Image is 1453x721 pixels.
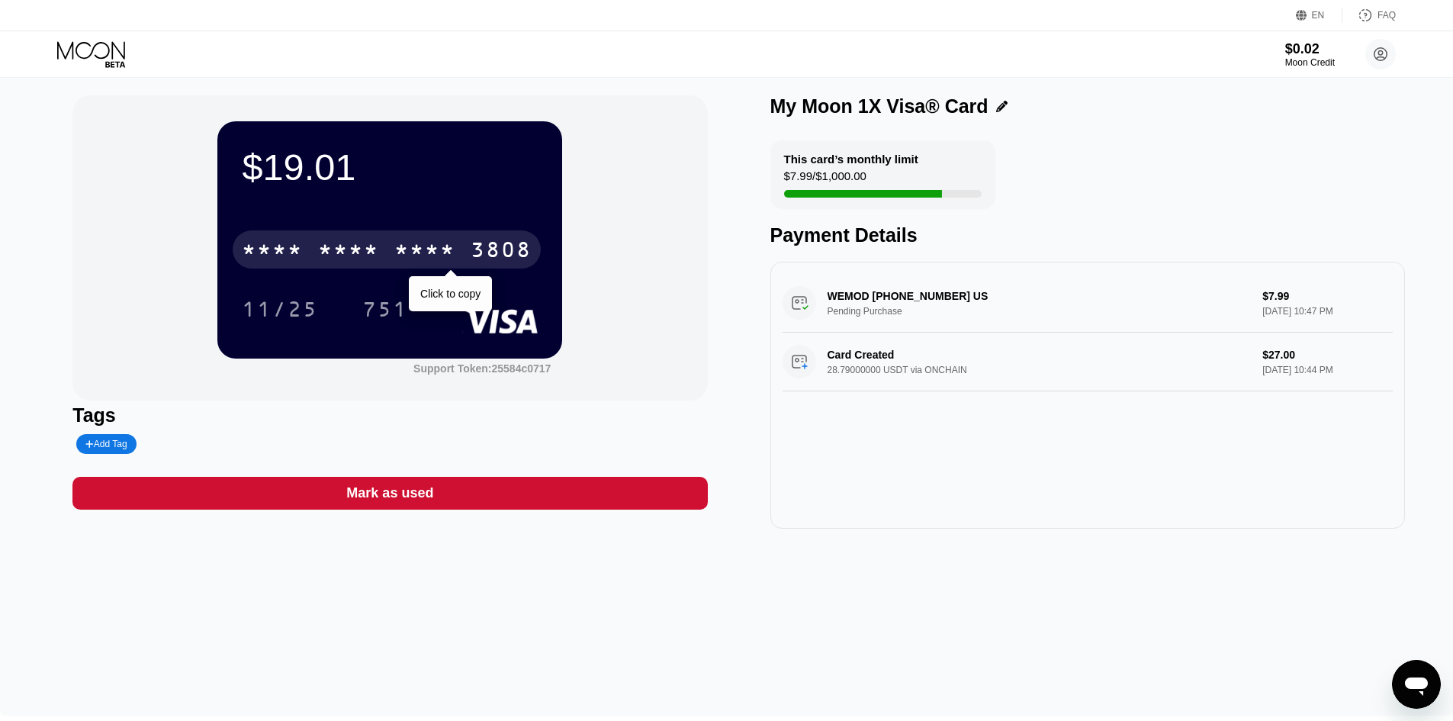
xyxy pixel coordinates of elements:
[413,362,551,375] div: Support Token: 25584c0717
[1392,660,1441,709] iframe: Button to launch messaging window
[351,290,420,328] div: 751
[1285,41,1335,68] div: $0.02Moon Credit
[784,169,866,190] div: $7.99 / $1,000.00
[230,290,329,328] div: 11/25
[770,95,988,117] div: My Moon 1X Visa® Card
[420,288,481,300] div: Click to copy
[471,240,532,264] div: 3808
[770,224,1405,246] div: Payment Details
[784,153,918,166] div: This card’s monthly limit
[242,299,318,323] div: 11/25
[413,362,551,375] div: Support Token:25584c0717
[72,477,707,510] div: Mark as used
[346,484,433,502] div: Mark as used
[362,299,408,323] div: 751
[1377,10,1396,21] div: FAQ
[1285,57,1335,68] div: Moon Credit
[76,434,136,454] div: Add Tag
[1312,10,1325,21] div: EN
[85,439,127,449] div: Add Tag
[1285,41,1335,57] div: $0.02
[1296,8,1342,23] div: EN
[242,146,538,188] div: $19.01
[1342,8,1396,23] div: FAQ
[72,404,707,426] div: Tags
